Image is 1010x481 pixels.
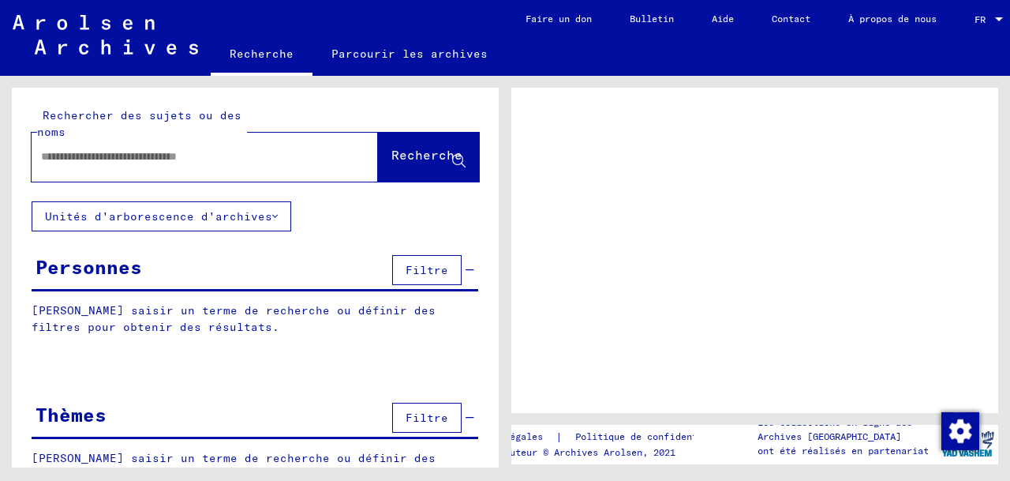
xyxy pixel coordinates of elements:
font: Contact [772,13,810,24]
font: Filtre [406,263,448,277]
font: Thèmes [36,403,107,427]
font: Parcourir les archives [331,47,488,61]
font: À propos de nous [848,13,937,24]
font: Politique de confidentialité [575,430,731,442]
button: Filtre [392,255,462,285]
font: Unités d'arborescence d'archives [45,209,272,224]
a: Politique de confidentialité [563,429,750,445]
a: Recherche [211,35,312,76]
font: Bulletin [630,13,674,24]
font: Rechercher des sujets ou des noms [37,108,241,139]
font: Personnes [36,255,142,279]
font: Faire un don [526,13,592,24]
font: Aide [712,13,734,24]
button: Recherche [378,133,479,182]
font: ont été réalisés en partenariat avec [757,445,929,471]
font: Droits d'auteur © Archives Arolsen, 2021 [454,446,675,458]
font: [PERSON_NAME] saisir un terme de recherche ou définir des filtres pour obtenir des résultats. [32,303,436,334]
img: Arolsen_neg.svg [13,15,198,54]
img: yv_logo.png [938,424,997,464]
img: Modifier le consentement [941,412,979,450]
font: | [555,430,563,444]
font: Recherche [391,147,462,163]
button: Filtre [392,403,462,433]
a: Parcourir les archives [312,35,507,73]
font: Filtre [406,411,448,425]
button: Unités d'arborescence d'archives [32,201,291,231]
font: Recherche [230,47,294,61]
font: FR [974,13,986,25]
